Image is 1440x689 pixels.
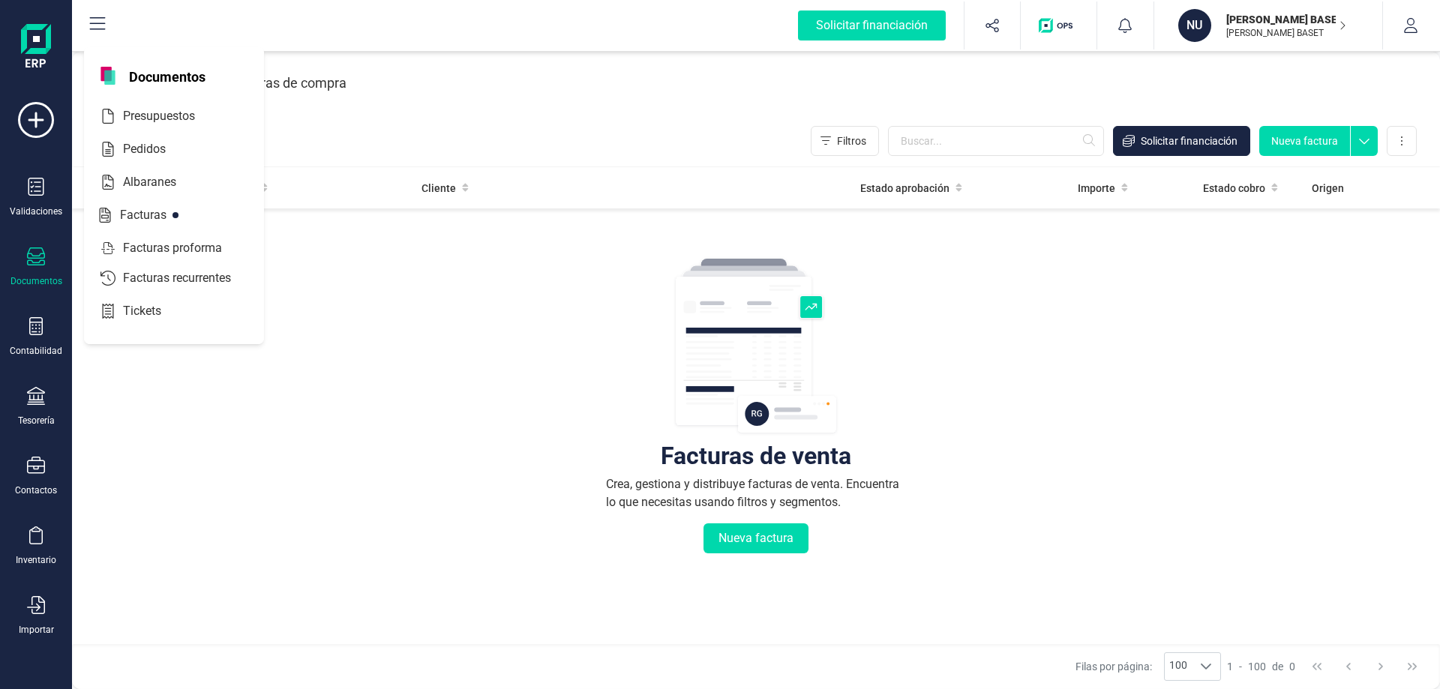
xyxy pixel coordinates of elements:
[1259,126,1350,156] button: Nueva factura
[117,107,222,125] span: Presupuestos
[10,205,62,217] div: Validaciones
[114,206,193,224] span: Facturas
[1226,27,1346,39] p: [PERSON_NAME] BASET
[798,10,946,40] div: Solicitar financiación
[1312,181,1344,196] span: Origen
[811,126,879,156] button: Filtros
[1289,659,1295,674] span: 0
[227,64,346,103] div: Facturas de compra
[421,181,456,196] span: Cliente
[606,475,906,511] div: Crea, gestiona y distribuye facturas de venta. Encuentra lo que necesitas usando filtros y segmen...
[1248,659,1266,674] span: 100
[117,173,203,191] span: Albaranes
[117,140,193,158] span: Pedidos
[780,1,964,49] button: Solicitar financiación
[117,302,188,320] span: Tickets
[1165,653,1192,680] span: 100
[15,484,57,496] div: Contactos
[18,415,55,427] div: Tesorería
[10,275,62,287] div: Documentos
[1334,652,1363,681] button: Previous Page
[19,624,54,636] div: Importar
[10,345,62,357] div: Contabilidad
[888,126,1104,156] input: Buscar...
[673,256,838,436] img: img-empty-table.svg
[1366,652,1395,681] button: Next Page
[1172,1,1364,49] button: NU[PERSON_NAME] BASET [PERSON_NAME][PERSON_NAME] BASET
[1203,181,1265,196] span: Estado cobro
[1078,181,1115,196] span: Importe
[860,181,949,196] span: Estado aprobación
[1227,659,1233,674] span: 1
[1113,126,1250,156] button: Solicitar financiación
[1039,18,1078,33] img: Logo de OPS
[16,554,56,566] div: Inventario
[21,24,51,72] img: Logo Finanedi
[1178,9,1211,42] div: NU
[1398,652,1426,681] button: Last Page
[661,448,851,463] div: Facturas de venta
[703,523,808,553] button: Nueva factura
[1227,659,1295,674] div: -
[1272,659,1283,674] span: de
[1030,1,1087,49] button: Logo de OPS
[1075,652,1221,681] div: Filas por página:
[117,239,249,257] span: Facturas proforma
[1226,12,1346,27] p: [PERSON_NAME] BASET [PERSON_NAME]
[1141,133,1237,148] span: Solicitar financiación
[837,133,866,148] span: Filtros
[117,269,258,287] span: Facturas recurrentes
[1303,652,1331,681] button: First Page
[120,67,214,85] span: Documentos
